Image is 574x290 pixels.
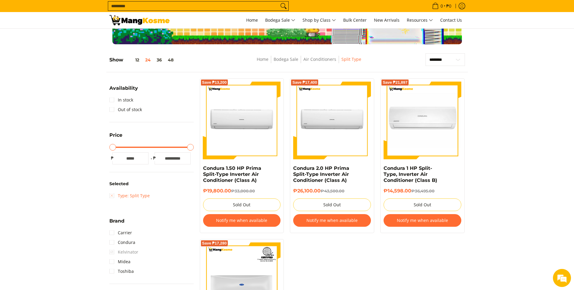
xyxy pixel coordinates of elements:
[341,56,361,63] span: Split Type
[109,228,132,238] a: Carrier
[371,12,403,28] a: New Arrivals
[384,82,461,159] img: Condura 1 HP Split-Type, Inverter Air Conditioner (Class B)
[109,219,124,228] summary: Open
[340,12,370,28] a: Bulk Center
[203,188,281,194] h6: ₱19,800.00
[374,17,400,23] span: New Arrivals
[343,17,367,23] span: Bulk Center
[293,82,371,159] img: Condura 2.0 HP Prima Split-Type Inverter Air Conditioner (Class A)
[109,133,122,142] summary: Open
[383,81,407,84] span: Save ₱21,897
[109,238,135,247] a: Condura
[384,165,437,183] a: Condura 1 HP Split-Type, Inverter Air Conditioner (Class B)
[109,133,122,138] span: Price
[321,189,344,193] del: ₱43,500.00
[440,4,444,8] span: 0
[109,191,150,201] a: Type: Split Type
[109,219,124,223] span: Brand
[109,95,133,105] a: In stock
[109,267,134,276] a: Toshiba
[300,12,339,28] a: Shop by Class
[109,15,170,25] img: Bodega Sale Aircon l Mang Kosme: Home Appliances Warehouse Sale Split Type | Page 3
[279,2,288,11] button: Search
[243,12,261,28] a: Home
[203,198,281,211] button: Sold Out
[109,57,177,63] h5: Show
[292,81,317,84] span: Save ₱17,400
[411,189,434,193] del: ₱36,495.00
[274,56,298,62] a: Bodega Sale
[142,58,154,62] button: 24
[303,56,336,62] a: Air Conditioners
[293,165,349,183] a: Condura 2.0 HP Prima Split-Type Inverter Air Conditioner (Class A)
[203,214,281,227] button: Notify me when available
[262,12,298,28] a: Bodega Sale
[293,188,371,194] h6: ₱26,100.00
[165,58,177,62] button: 48
[246,17,258,23] span: Home
[109,181,194,187] h6: Selected
[265,17,295,24] span: Bodega Sale
[437,12,465,28] a: Contact Us
[109,257,130,267] a: Midea
[202,81,227,84] span: Save ₱13,200
[216,56,402,69] nav: Breadcrumbs
[109,247,138,257] span: Kelvinator
[176,12,465,28] nav: Main Menu
[430,3,453,9] span: •
[231,189,255,193] del: ₱33,000.00
[152,155,158,161] span: ₱
[257,56,268,62] a: Home
[109,86,138,95] summary: Open
[203,165,261,183] a: Condura 1.50 HP Prima Split-Type Inverter Air Conditioner (Class A)
[203,82,281,159] img: Condura 1.50 HP Prima Split-Type Inverter Air Conditioner (Class A)
[202,242,227,245] span: Save ₱17,280
[123,58,142,62] button: 12
[293,198,371,211] button: Sold Out
[109,105,142,114] a: Out of stock
[407,17,433,24] span: Resources
[384,198,461,211] button: Sold Out
[384,214,461,227] button: Notify me when available
[404,12,436,28] a: Resources
[303,17,336,24] span: Shop by Class
[154,58,165,62] button: 36
[109,155,115,161] span: ₱
[445,4,452,8] span: ₱0
[293,214,371,227] button: Notify me when available
[440,17,462,23] span: Contact Us
[109,86,138,91] span: Availability
[384,188,461,194] h6: ₱14,598.00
